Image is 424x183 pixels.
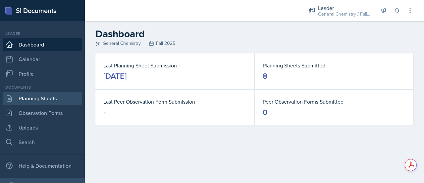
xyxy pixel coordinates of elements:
[3,106,82,120] a: Observation Forms
[3,31,82,37] div: Leader
[95,40,413,47] div: General Chemistry Fall 2025
[3,52,82,66] a: Calendar
[103,71,127,81] div: [DATE]
[3,136,82,149] a: Search
[3,38,82,51] a: Dashboard
[263,107,268,118] div: 0
[3,67,82,80] a: Profile
[95,28,413,40] h2: Dashboard
[3,92,82,105] a: Planning Sheets
[3,121,82,134] a: Uploads
[3,159,82,172] div: Help & Documentation
[3,84,82,90] div: Documents
[103,98,246,106] dt: Last Peer Observation Form Submission
[263,98,405,106] dt: Peer Observation Forms Submitted
[263,61,405,69] dt: Planning Sheets Submitted
[103,61,246,69] dt: Last Planning Sheet Submission
[103,107,106,118] div: -
[318,4,371,12] div: Leader
[318,11,371,18] div: General Chemistry / Fall 2025
[263,71,267,81] div: 8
